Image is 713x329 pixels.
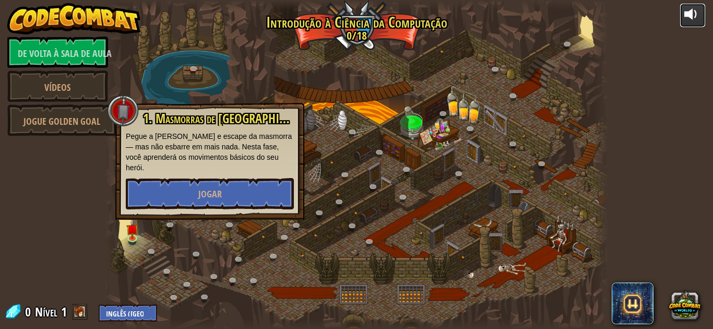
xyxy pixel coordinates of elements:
font: Jogar [198,187,222,201]
button: Ajustar volume [680,3,706,28]
img: level-banner-unstarted.png [127,219,139,239]
img: CodeCombat - Aprenda a programar jogando um jogo [7,3,141,34]
font: 1. Masmorras de [GEOGRAPHIC_DATA] [143,110,319,127]
font: Nível [35,303,57,320]
font: 0 [25,303,31,320]
font: 1 [61,303,67,320]
font: Vídeos [44,81,70,94]
button: Jogar [126,178,294,209]
font: De volta à sala de aula [18,47,112,60]
font: Jogue Golden Goal [23,115,100,128]
a: De volta à sala de aula [7,37,108,68]
font: Pegue a [PERSON_NAME] e escape da masmorra — mas não esbarre em mais nada. Nesta fase, você apren... [126,132,292,172]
